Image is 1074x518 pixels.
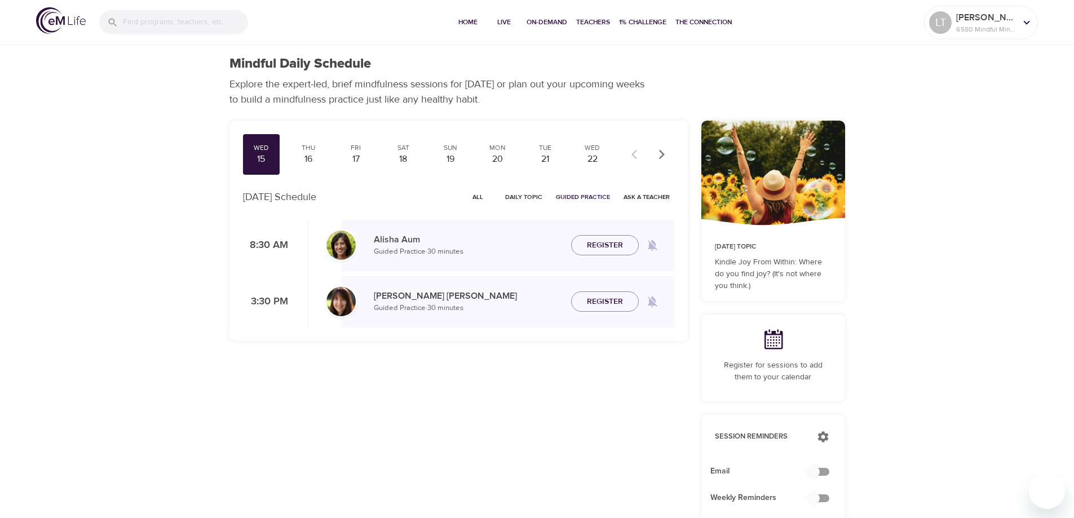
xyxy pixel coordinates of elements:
[436,143,465,153] div: Sun
[374,303,562,314] p: Guided Practice · 30 minutes
[619,188,674,206] button: Ask a Teacher
[36,7,86,34] img: logo
[587,238,623,253] span: Register
[243,189,316,205] p: [DATE] Schedule
[956,24,1016,34] p: 6580 Mindful Minutes
[436,153,465,166] div: 19
[243,238,288,253] p: 8:30 AM
[715,360,832,383] p: Register for sessions to add them to your calendar
[576,16,610,28] span: Teachers
[294,143,322,153] div: Thu
[929,11,952,34] div: LT
[243,294,288,309] p: 3:30 PM
[715,242,832,252] p: [DATE] Topic
[578,153,607,166] div: 22
[639,288,666,315] span: Remind me when a class goes live every Wednesday at 3:30 PM
[710,492,818,504] span: Weekly Reminders
[326,287,356,316] img: Andrea_Lieberstein-min.jpg
[484,143,512,153] div: Mon
[527,16,567,28] span: On-Demand
[571,291,639,312] button: Register
[460,188,496,206] button: All
[619,16,666,28] span: 1% Challenge
[675,16,732,28] span: The Connection
[374,233,562,246] p: Alisha Aum
[389,153,417,166] div: 18
[715,256,832,292] p: Kindle Joy From Within: Where do you find joy? (It's not where you think.)
[531,143,559,153] div: Tue
[587,295,623,309] span: Register
[571,235,639,256] button: Register
[531,153,559,166] div: 21
[501,188,547,206] button: Daily Topic
[484,153,512,166] div: 20
[247,143,276,153] div: Wed
[326,231,356,260] img: Alisha%20Aum%208-9-21.jpg
[556,192,610,202] span: Guided Practice
[715,431,806,442] p: Session Reminders
[465,192,492,202] span: All
[342,143,370,153] div: Fri
[1029,473,1065,509] iframe: Button to launch messaging window
[123,10,248,34] input: Find programs, teachers, etc...
[229,77,652,107] p: Explore the expert-led, brief mindfulness sessions for [DATE] or plan out your upcoming weeks to ...
[342,153,370,166] div: 17
[639,232,666,259] span: Remind me when a class goes live every Wednesday at 8:30 AM
[956,11,1016,24] p: [PERSON_NAME]
[454,16,481,28] span: Home
[294,153,322,166] div: 16
[505,192,542,202] span: Daily Topic
[374,246,562,258] p: Guided Practice · 30 minutes
[389,143,417,153] div: Sat
[229,56,371,72] h1: Mindful Daily Schedule
[490,16,518,28] span: Live
[551,188,615,206] button: Guided Practice
[624,192,670,202] span: Ask a Teacher
[710,466,818,477] span: Email
[578,143,607,153] div: Wed
[247,153,276,166] div: 15
[374,289,562,303] p: [PERSON_NAME] [PERSON_NAME]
